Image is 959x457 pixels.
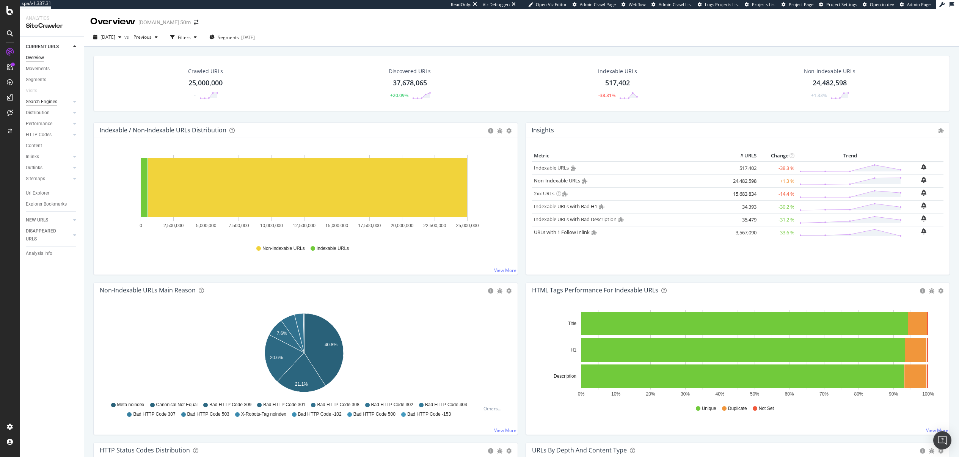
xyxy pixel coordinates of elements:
div: gear [938,288,943,294]
a: Outlinks [26,164,71,172]
text: 21.1% [295,382,308,387]
div: bug [497,448,502,454]
div: NEW URLS [26,216,48,224]
a: Admin Crawl List [651,2,692,8]
a: 2xx URLs [534,190,554,197]
td: 34,393 [728,200,758,213]
a: Performance [26,120,71,128]
text: 7.6% [277,331,287,336]
div: Overview [90,15,135,28]
a: URLs with 1 Follow Inlink [534,229,590,236]
text: 5,000,000 [196,223,217,228]
div: bug [929,288,934,294]
text: 90% [888,391,898,397]
button: Segments[DATE] [206,31,258,43]
div: Overview [26,54,44,62]
div: bell-plus [921,190,926,196]
td: 3,567,090 [728,226,758,239]
span: Not Set [759,405,774,412]
a: Indexable URLs [534,164,569,171]
span: Bad HTTP Code 500 [353,411,396,418]
span: Bad HTTP Code 503 [187,411,229,418]
i: Admin [582,178,587,184]
span: X-Robots-Tag noindex [241,411,286,418]
a: View More [926,427,948,433]
th: Change [758,150,796,162]
text: Description [553,374,576,379]
div: HTML Tags Performance for Indexable URLs [532,286,658,294]
div: bell-plus [921,203,926,209]
a: HTTP Codes [26,131,71,139]
a: Overview [26,54,78,62]
a: DISAPPEARED URLS [26,227,71,243]
svg: A chart. [100,310,509,398]
div: DISAPPEARED URLS [26,227,64,243]
a: Explorer Bookmarks [26,200,78,208]
span: Bad HTTP Code 302 [371,402,413,408]
div: gear [506,288,512,294]
div: Analysis Info [26,250,52,258]
a: Url Explorer [26,189,78,197]
text: 10,000,000 [260,223,283,228]
i: Admin [599,204,604,209]
text: 0% [578,391,584,397]
text: 12,500,000 [293,223,315,228]
a: View More [494,267,516,273]
a: CURRENT URLS [26,43,71,51]
span: Project Settings [826,2,857,7]
a: Sitemaps [26,175,71,183]
div: 25,000,000 [188,78,223,88]
span: Meta noindex [117,402,144,408]
td: 517,402 [728,162,758,175]
th: # URLS [728,150,758,162]
a: Movements [26,65,78,73]
div: -38.31% [598,92,615,99]
span: Project Page [789,2,813,7]
text: 100% [922,391,934,397]
a: Indexable URLs with Bad Description [534,216,617,223]
span: Non-Indexable URLs [262,245,304,252]
text: 50% [750,391,759,397]
span: Webflow [629,2,646,7]
div: bell-plus [921,177,926,183]
td: 24,482,598 [728,174,758,187]
a: Visits [26,87,45,95]
span: Bad HTTP Code 404 [425,402,467,408]
td: -14.4 % [758,187,796,200]
div: bell-plus [921,215,926,221]
div: 517,402 [605,78,630,88]
div: Non-Indexable URLs [804,68,855,75]
div: CURRENT URLS [26,43,59,51]
div: Discovered URLs [389,68,431,75]
text: 20.6% [270,355,283,360]
i: Admin [562,191,568,196]
span: Canonical Not Equal [156,402,198,408]
td: 35,479 [728,213,758,226]
button: [DATE] [90,31,124,43]
i: Admin [939,128,944,133]
a: Projects List [745,2,776,8]
a: Distribution [26,109,71,117]
div: circle-info [920,288,925,294]
div: Url Explorer [26,189,49,197]
text: 20,000,000 [391,223,413,228]
span: 2025 Sep. 4th [100,34,115,40]
div: Viz Debugger: [483,2,510,8]
div: Others... [483,405,505,412]
div: bug [929,448,934,454]
a: Inlinks [26,153,71,161]
td: 15,683,834 [728,187,758,200]
div: circle-info [920,448,925,454]
div: Segments [26,76,46,84]
a: Indexable URLs with Bad H1 [534,203,597,210]
text: 30% [680,391,689,397]
text: 60% [785,391,794,397]
h4: Insights [532,125,554,135]
div: Open Intercom Messenger [933,431,951,449]
td: -38.3 % [758,162,796,175]
i: Admin [571,165,576,171]
div: HTTP Status Codes Distribution [100,446,190,454]
span: Open Viz Editor [536,2,567,7]
span: Logs Projects List [705,2,739,7]
div: [DOMAIN_NAME] 50m [138,19,191,26]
